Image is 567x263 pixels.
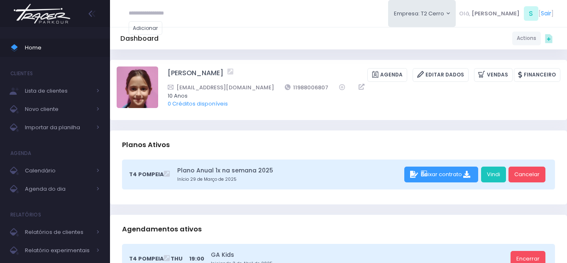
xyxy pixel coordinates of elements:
[413,68,469,82] a: Editar Dados
[404,167,478,182] div: Baixar contrato
[367,68,407,82] a: Agenda
[129,21,163,35] a: Adicionar
[508,167,545,182] a: Cancelar
[168,83,274,92] a: [EMAIL_ADDRESS][DOMAIN_NAME]
[459,10,470,18] span: Olá,
[25,184,91,194] span: Agenda do dia
[168,92,550,100] span: 10 Anos
[481,167,506,182] a: Vindi
[474,68,513,82] a: Vendas
[129,255,164,263] span: T4 Pompeia
[524,6,538,21] span: S
[25,245,91,256] span: Relatório experimentais
[122,217,202,241] h3: Agendamentos ativos
[472,10,520,18] span: [PERSON_NAME]
[211,251,508,259] a: GA Kids
[25,165,91,176] span: Calendário
[129,170,164,179] span: T4 Pompeia
[285,83,329,92] a: 11988006807
[514,68,560,82] a: Financeiro
[512,32,541,45] a: Actions
[541,9,551,18] a: Sair
[117,66,158,111] label: Alterar foto de perfil
[10,145,32,162] h4: Agenda
[25,86,91,96] span: Lista de clientes
[117,66,158,108] img: Nina Sanche
[177,166,401,175] a: Plano Anual 1x na semana 2025
[120,34,159,43] h5: Dashboard
[10,206,41,223] h4: Relatórios
[168,100,228,108] a: 0 Créditos disponíveis
[541,30,557,46] div: Quick actions
[25,104,91,115] span: Novo cliente
[456,4,557,23] div: [ ]
[189,255,204,263] span: 19:00
[25,42,100,53] span: Home
[122,133,170,157] h3: Planos Ativos
[168,68,223,82] a: [PERSON_NAME]
[25,227,91,238] span: Relatórios de clientes
[25,122,91,133] span: Importar da planilha
[171,255,183,263] span: Thu
[10,65,33,82] h4: Clientes
[177,176,401,183] small: Início 29 de Março de 2025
